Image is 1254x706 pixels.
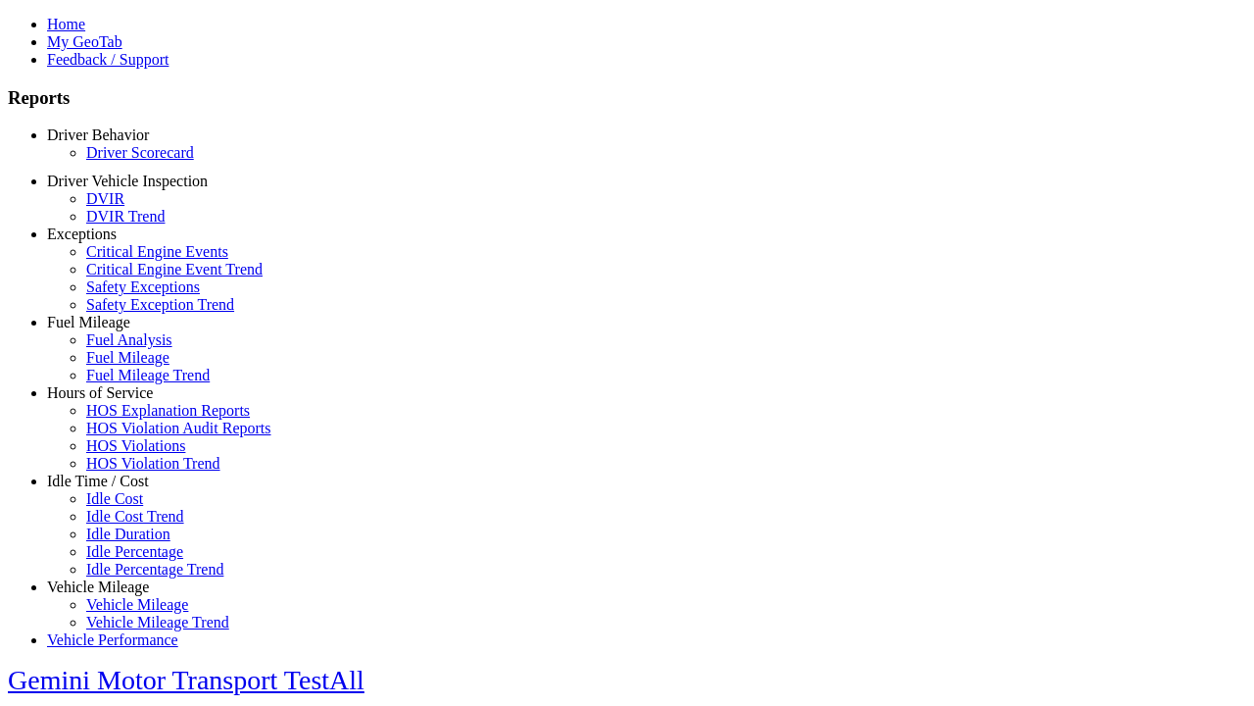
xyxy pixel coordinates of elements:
a: HOS Violation Trend [86,455,220,472]
a: Critical Engine Event Trend [86,261,263,277]
a: Fuel Mileage [86,349,169,366]
a: Idle Percentage [86,543,183,560]
a: Feedback / Support [47,51,169,68]
a: HOS Violations [86,437,185,454]
a: Driver Scorecard [86,144,194,161]
a: Safety Exceptions [86,278,200,295]
a: Idle Cost Trend [86,508,184,525]
a: Driver Vehicle Inspection [47,173,208,189]
a: Idle Cost [86,490,143,507]
h3: Reports [8,87,1246,109]
a: Vehicle Performance [47,631,178,648]
a: Idle Time / Cost [47,473,149,489]
a: Vehicle Mileage [47,579,149,595]
a: Idle Duration [86,526,170,542]
a: DVIR [86,190,124,207]
a: Home [47,16,85,32]
a: Driver Behavior [47,126,149,143]
a: Idle Percentage Trend [86,561,223,578]
a: Fuel Mileage [47,314,130,330]
a: Exceptions [47,226,117,242]
a: Critical Engine Events [86,243,228,260]
a: Hours of Service [47,384,153,401]
a: Fuel Mileage Trend [86,367,210,383]
a: HOS Explanation Reports [86,402,250,419]
a: Gemini Motor Transport TestAll [8,665,364,695]
a: DVIR Trend [86,208,165,225]
a: Fuel Analysis [86,331,172,348]
a: Vehicle Mileage [86,596,188,613]
a: My GeoTab [47,33,122,50]
a: HOS Violation Audit Reports [86,420,271,436]
a: Vehicle Mileage Trend [86,614,229,630]
a: Safety Exception Trend [86,296,234,313]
